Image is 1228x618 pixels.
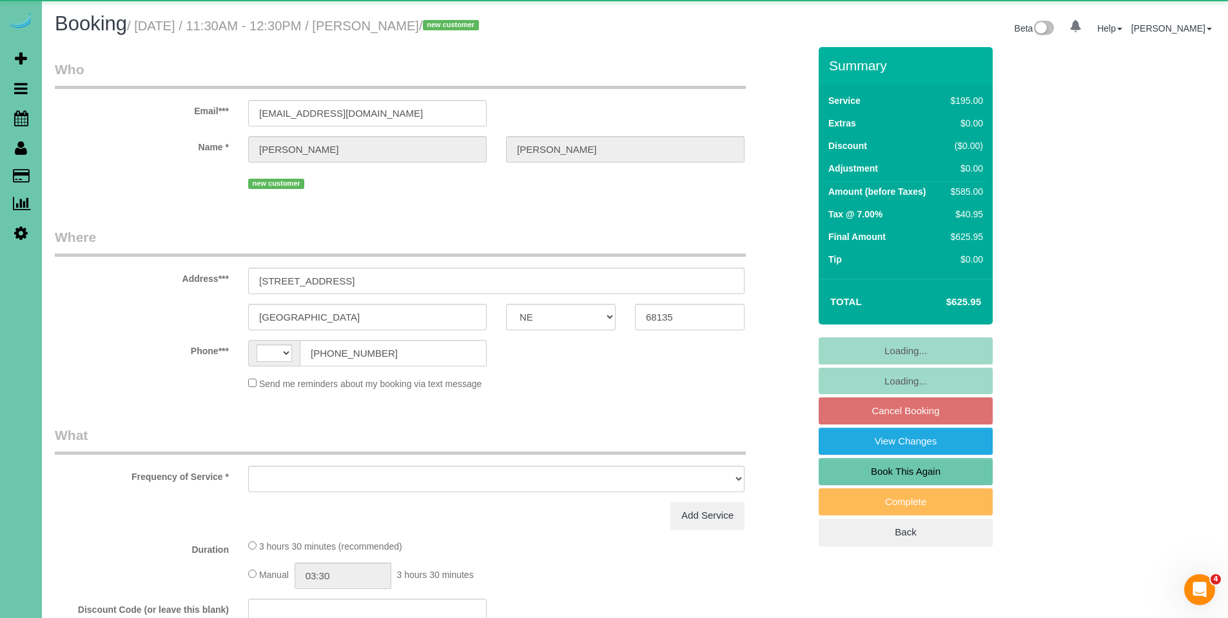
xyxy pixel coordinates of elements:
[45,466,239,483] label: Frequency of Service *
[55,12,127,35] span: Booking
[55,60,746,89] legend: Who
[946,139,983,152] div: ($0.00)
[828,208,882,221] label: Tax @ 7.00%
[259,570,289,580] span: Manual
[828,230,886,243] label: Final Amount
[1131,23,1212,34] a: [PERSON_NAME]
[397,570,474,580] span: 3 hours 30 minutes
[419,19,483,33] span: /
[127,19,483,33] small: / [DATE] / 11:30AM - 12:30PM / [PERSON_NAME]
[248,179,304,189] span: new customer
[819,519,993,546] a: Back
[828,139,867,152] label: Discount
[828,94,861,107] label: Service
[946,185,983,198] div: $585.00
[1097,23,1122,34] a: Help
[423,20,479,30] span: new customer
[819,458,993,485] a: Book This Again
[1184,574,1215,605] iframe: Intercom live chat
[828,162,878,175] label: Adjustment
[45,539,239,556] label: Duration
[946,162,983,175] div: $0.00
[908,297,981,308] h4: $625.95
[55,228,746,257] legend: Where
[830,296,862,307] strong: Total
[828,253,842,266] label: Tip
[819,428,993,455] a: View Changes
[259,541,402,552] span: 3 hours 30 minutes (recommended)
[1033,21,1054,37] img: New interface
[946,117,983,130] div: $0.00
[55,426,746,455] legend: What
[946,208,983,221] div: $40.95
[670,502,745,529] a: Add Service
[946,94,983,107] div: $195.00
[946,230,983,243] div: $625.95
[259,379,482,389] span: Send me reminders about my booking via text message
[828,185,926,198] label: Amount (before Taxes)
[828,117,856,130] label: Extras
[946,253,983,266] div: $0.00
[45,599,239,616] label: Discount Code (or leave this blank)
[8,13,34,31] img: Automaid Logo
[829,58,986,73] h3: Summary
[1211,574,1221,584] span: 4
[1015,23,1055,34] a: Beta
[45,136,239,154] label: Name *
